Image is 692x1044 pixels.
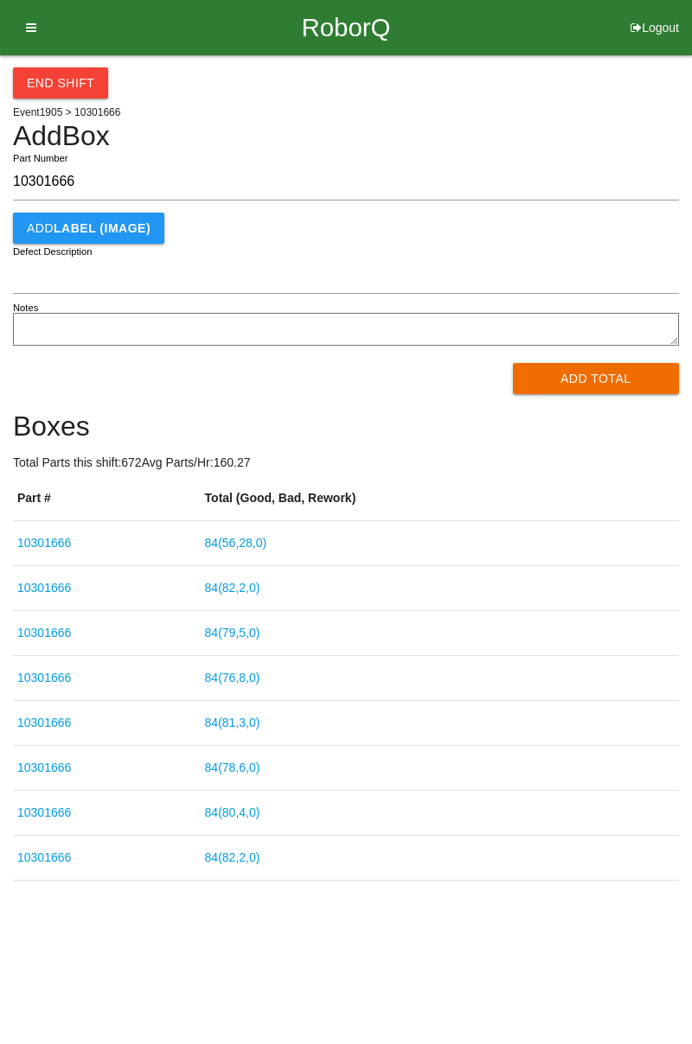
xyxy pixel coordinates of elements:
a: 84(56,28,0) [205,536,267,550]
a: 10301666 [17,805,71,819]
a: 10301666 [17,850,71,864]
span: Event 1905 > 10301666 [13,106,120,118]
a: 10301666 [17,581,71,595]
a: 84(82,2,0) [205,850,260,864]
a: 10301666 [17,761,71,774]
h4: Add Box [13,121,679,151]
label: Notes [13,301,38,315]
label: Defect Description [13,245,93,259]
a: 84(79,5,0) [205,626,260,640]
a: 84(76,8,0) [205,671,260,684]
h4: Boxes [13,411,679,442]
th: Total (Good, Bad, Rework) [201,476,679,521]
a: 84(81,3,0) [205,716,260,729]
a: 10301666 [17,671,71,684]
button: End Shift [13,67,108,99]
button: AddLABEL (IMAGE) [13,213,164,244]
a: 10301666 [17,626,71,640]
a: 10301666 [17,716,71,729]
label: Part Number [13,151,67,166]
button: Add Total [513,363,680,394]
b: LABEL (IMAGE) [54,221,151,235]
a: 10301666 [17,536,71,550]
p: Total Parts this shift: 672 Avg Parts/Hr: 160.27 [13,454,679,472]
input: Required [13,163,679,201]
th: Part # [13,476,201,521]
a: 84(82,2,0) [205,581,260,595]
a: 84(80,4,0) [205,805,260,819]
a: 84(78,6,0) [205,761,260,774]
